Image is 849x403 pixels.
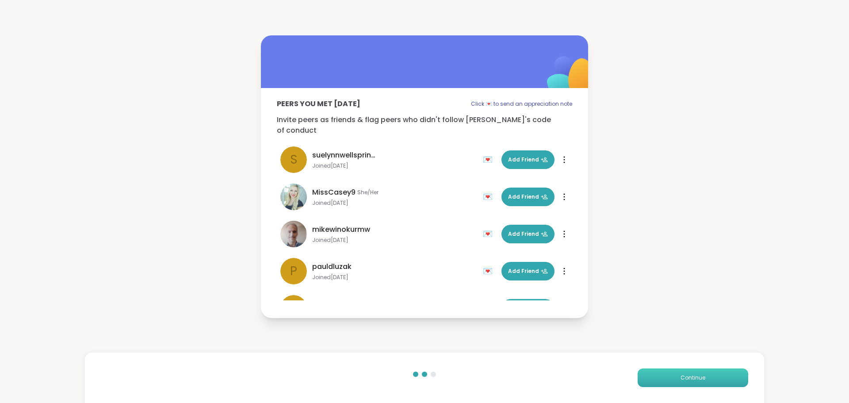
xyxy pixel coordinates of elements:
[312,162,478,169] span: Joined [DATE]
[280,221,307,247] img: mikewinokurmw
[526,33,614,121] img: ShareWell Logomark
[501,225,555,243] button: Add Friend
[312,224,370,235] span: mikewinokurmw
[277,115,572,136] p: Invite peers as friends & flag peers who didn't follow [PERSON_NAME]'s code of conduct
[483,227,496,241] div: 💌
[508,193,548,201] span: Add Friend
[501,150,555,169] button: Add Friend
[277,99,360,109] p: Peers you met [DATE]
[501,262,555,280] button: Add Friend
[312,150,379,161] span: suelynnwellspring1972
[508,230,548,238] span: Add Friend
[312,237,478,244] span: Joined [DATE]
[312,261,352,272] span: pauldluzak
[312,274,478,281] span: Joined [DATE]
[471,99,572,109] p: Click 💌 to send an appreciation note
[508,267,548,275] span: Add Friend
[280,184,307,210] img: MissCasey9
[312,187,356,198] span: MissCasey9
[290,262,297,280] span: p
[638,368,748,387] button: Continue
[681,374,705,382] span: Continue
[290,150,298,169] span: s
[357,189,379,196] span: She/Her
[483,190,496,204] div: 💌
[291,299,297,318] span: t
[508,156,548,164] span: Add Friend
[483,264,496,278] div: 💌
[501,188,555,206] button: Add Friend
[312,200,478,207] span: Joined [DATE]
[312,299,351,309] span: trineka2011
[501,299,555,318] button: Add Friend
[483,153,496,167] div: 💌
